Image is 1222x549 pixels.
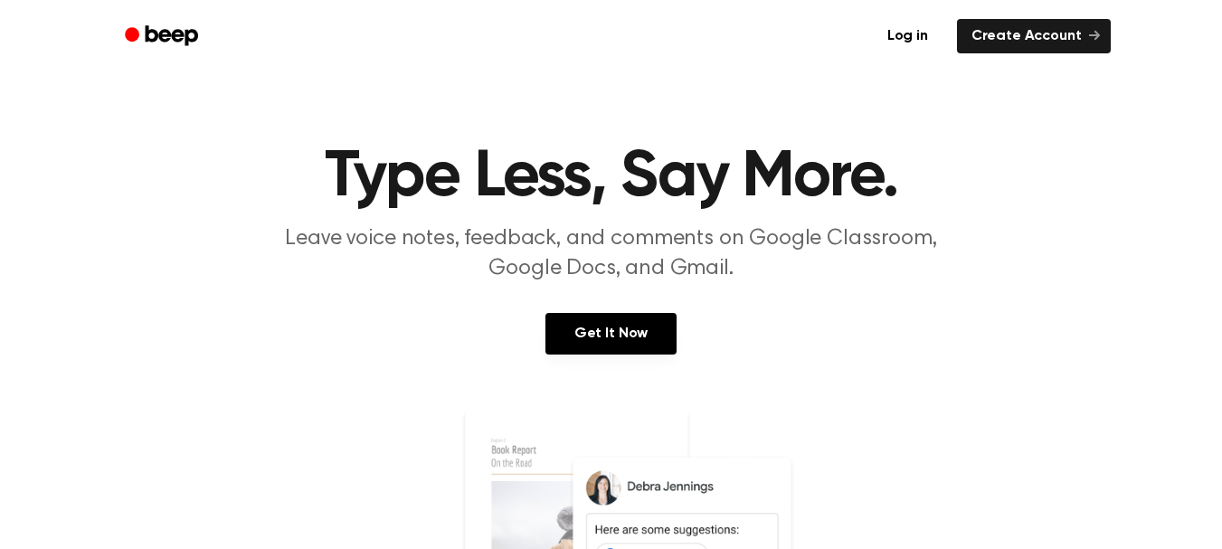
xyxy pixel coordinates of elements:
a: Beep [112,19,214,54]
a: Get It Now [545,313,677,355]
p: Leave voice notes, feedback, and comments on Google Classroom, Google Docs, and Gmail. [264,224,959,284]
a: Create Account [957,19,1111,53]
h1: Type Less, Say More. [148,145,1075,210]
a: Log in [869,15,946,57]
